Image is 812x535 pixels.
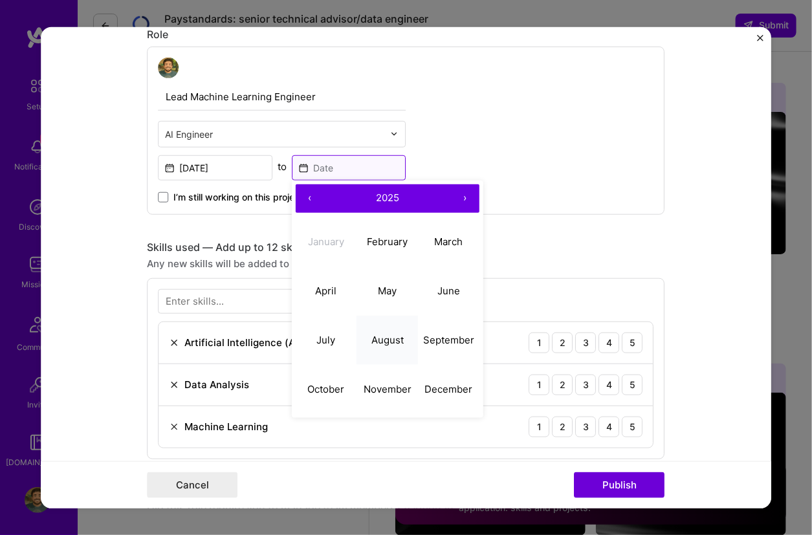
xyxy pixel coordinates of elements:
abbr: December 2025 [425,383,473,395]
img: Remove [170,421,180,431]
input: Date [292,155,406,180]
div: Role [148,27,665,41]
div: 2 [553,416,573,437]
button: › [451,184,479,212]
div: Artificial Intelligence (AI) [185,336,302,349]
span: 2025 [376,191,399,204]
div: 5 [622,374,643,395]
div: 2 [553,332,573,353]
button: Cancel [148,472,238,498]
button: June 2025 [418,267,479,316]
button: 2025 [324,184,451,212]
div: 5 [622,332,643,353]
abbr: May 2025 [378,285,397,297]
div: Data Analysis [185,378,250,391]
abbr: September 2025 [423,334,474,346]
abbr: June 2025 [437,285,460,297]
button: Close [757,34,763,48]
button: January 2025 [296,217,357,267]
div: 3 [576,332,597,353]
div: Any new skills will be added to your profile. [148,256,665,270]
button: Publish [575,472,665,498]
div: to [278,159,287,173]
abbr: April 2025 [316,285,337,297]
button: September 2025 [418,316,479,365]
div: Enter skills... [166,294,225,308]
abbr: October 2025 [308,383,345,395]
button: April 2025 [296,267,357,316]
button: October 2025 [296,365,357,414]
div: 4 [599,374,620,395]
span: I’m still working on this project [174,190,303,203]
input: Role Name [159,83,406,110]
div: 1 [529,416,550,437]
img: drop icon [391,130,399,138]
div: 3 [576,416,597,437]
div: Machine Learning [185,420,269,433]
abbr: March 2025 [435,235,463,248]
div: 4 [599,416,620,437]
button: March 2025 [418,217,479,267]
button: July 2025 [296,316,357,365]
button: November 2025 [357,365,419,414]
div: Skills used — Add up to 12 skills [148,240,665,254]
abbr: January 2025 [308,235,344,248]
abbr: February 2025 [367,235,408,248]
button: February 2025 [357,217,419,267]
abbr: November 2025 [364,383,411,395]
div: 5 [622,416,643,437]
img: Remove [170,337,180,347]
div: 2 [553,374,573,395]
div: 1 [529,332,550,353]
div: 3 [576,374,597,395]
abbr: July 2025 [317,334,336,346]
button: December 2025 [418,365,479,414]
abbr: August 2025 [371,334,404,346]
button: May 2025 [357,267,419,316]
img: Remove [170,379,180,389]
input: Date [159,155,273,180]
div: 1 [529,374,550,395]
button: ‹ [296,184,324,212]
div: 4 [599,332,620,353]
button: August 2025 [357,316,419,365]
